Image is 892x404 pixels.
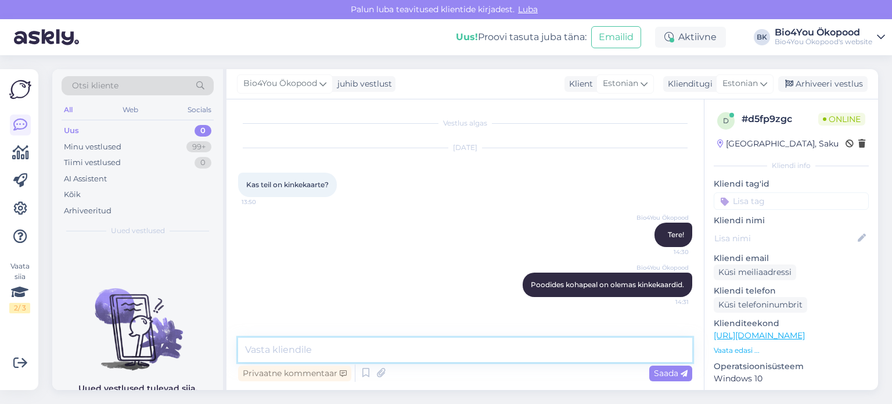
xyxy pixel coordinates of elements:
span: Bio4You Ökopood [636,263,689,272]
button: Emailid [591,26,641,48]
div: Bio4You Ökopood's website [775,37,872,47]
span: Estonian [722,77,758,90]
p: Operatsioonisüsteem [714,360,869,373]
span: Estonian [603,77,638,90]
div: BK [754,29,770,45]
span: 13:50 [242,198,285,206]
p: Windows 10 [714,373,869,385]
span: d [723,116,729,125]
span: Bio4You Ökopood [636,213,689,222]
span: 14:30 [645,248,689,256]
a: Bio4You ÖkopoodBio4You Ökopood's website [775,28,885,47]
div: Tiimi vestlused [64,157,121,169]
p: Kliendi telefon [714,285,869,297]
span: Bio4You Ökopood [243,77,317,90]
div: # d5fp9zgc [742,112,818,126]
input: Lisa nimi [714,232,855,245]
div: [DATE] [238,142,692,153]
span: Otsi kliente [72,80,118,92]
div: Küsi meiliaadressi [714,264,796,280]
div: Uus [64,125,79,137]
div: Klient [564,78,593,90]
div: 2 / 3 [9,303,30,313]
div: juhib vestlust [333,78,392,90]
span: 14:31 [645,298,689,306]
span: Kas teil on kinkekaarte? [246,180,329,189]
div: Küsi telefoninumbrit [714,297,807,313]
p: Vaata edasi ... [714,345,869,356]
div: Proovi tasuta juba täna: [456,30,587,44]
div: 0 [195,125,211,137]
div: Minu vestlused [64,141,121,153]
p: Kliendi tag'id [714,178,869,190]
div: Klienditugi [663,78,713,90]
div: Web [120,102,141,117]
p: Brauser [714,389,869,402]
span: Poodides kohapeal on olemas kinkekaardid. [531,280,684,289]
img: No chats [52,267,223,372]
span: Luba [515,4,541,15]
div: Kliendi info [714,160,869,171]
div: All [62,102,75,117]
a: [URL][DOMAIN_NAME] [714,330,805,341]
span: Tere! [668,230,684,239]
div: Socials [185,102,214,117]
b: Uus! [456,31,478,42]
div: Vaata siia [9,261,30,313]
span: Saada [654,368,688,378]
p: Klienditeekond [714,317,869,330]
div: Kõik [64,189,81,201]
span: Uued vestlused [111,226,165,236]
input: Lisa tag [714,192,869,210]
p: Uued vestlused tulevad siia. [78,382,197,395]
div: 99+ [186,141,211,153]
p: Kliendi nimi [714,214,869,227]
div: [GEOGRAPHIC_DATA], Saku [717,138,839,150]
img: Askly Logo [9,78,31,101]
div: Aktiivne [655,27,726,48]
div: AI Assistent [64,173,107,185]
div: Arhiveeritud [64,205,111,217]
div: Arhiveeri vestlus [778,76,868,92]
div: Vestlus algas [238,118,692,128]
div: Privaatne kommentaar [238,366,351,381]
div: Bio4You Ökopood [775,28,872,37]
span: Online [818,113,865,126]
div: 0 [195,157,211,169]
p: Kliendi email [714,252,869,264]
